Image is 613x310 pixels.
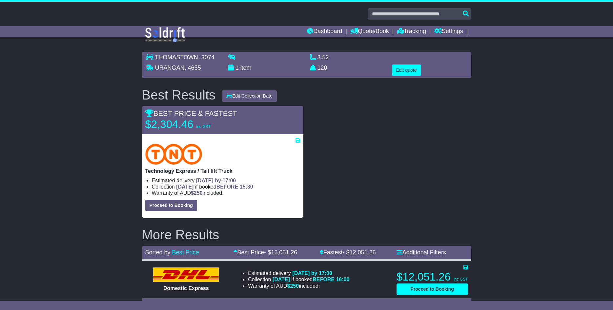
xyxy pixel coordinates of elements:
[397,283,468,295] button: Proceed to Booking
[248,270,349,276] li: Estimated delivery
[163,285,209,291] span: Domestic Express
[176,184,194,190] span: [DATE]
[290,283,299,289] span: 250
[313,277,335,282] span: BEFORE
[145,144,202,165] img: TNT Domestic: Technology Express / Tail lift Truck
[287,283,299,289] span: $
[343,249,376,256] span: - $
[350,249,376,256] span: 12,051.26
[317,64,327,71] span: 120
[142,228,471,242] h2: More Results
[273,277,349,282] span: if booked
[392,64,421,76] button: Edit quote
[273,277,290,282] span: [DATE]
[307,26,342,37] a: Dashboard
[176,184,253,190] span: if booked
[196,178,236,183] span: [DATE] by 17:00
[317,54,329,61] span: 3.52
[222,90,277,102] button: Edit Collection Date
[194,190,203,196] span: 250
[397,249,446,256] a: Additional Filters
[248,276,349,283] li: Collection
[155,54,198,61] span: THOMASTOWN
[248,283,349,289] li: Warranty of AUD included.
[216,184,238,190] span: BEFORE
[240,184,253,190] span: 15:30
[320,249,376,256] a: Fastest- $12,051.26
[145,200,197,211] button: Proceed to Booking
[139,88,219,102] div: Best Results
[172,249,199,256] a: Best Price
[397,26,426,37] a: Tracking
[271,249,297,256] span: 12,051.26
[145,168,300,174] p: Technology Express / Tail lift Truck
[152,190,300,196] li: Warranty of AUD included.
[185,64,201,71] span: , 4655
[235,64,239,71] span: 1
[191,190,203,196] span: $
[152,177,300,184] li: Estimated delivery
[397,270,468,283] p: $12,051.26
[234,249,297,256] a: Best Price- $12,051.26
[152,184,300,190] li: Collection
[155,64,185,71] span: URANGAN
[196,124,210,129] span: inc GST
[240,64,252,71] span: item
[145,109,237,118] span: BEST PRICE & FASTEST
[264,249,297,256] span: - $
[336,277,349,282] span: 16:00
[454,277,468,282] span: inc GST
[153,267,219,282] img: DHL: Domestic Express
[198,54,215,61] span: , 3074
[145,118,227,131] p: $2,304.46
[292,270,332,276] span: [DATE] by 17:00
[350,26,389,37] a: Quote/Book
[145,249,171,256] span: Sorted by
[434,26,463,37] a: Settings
